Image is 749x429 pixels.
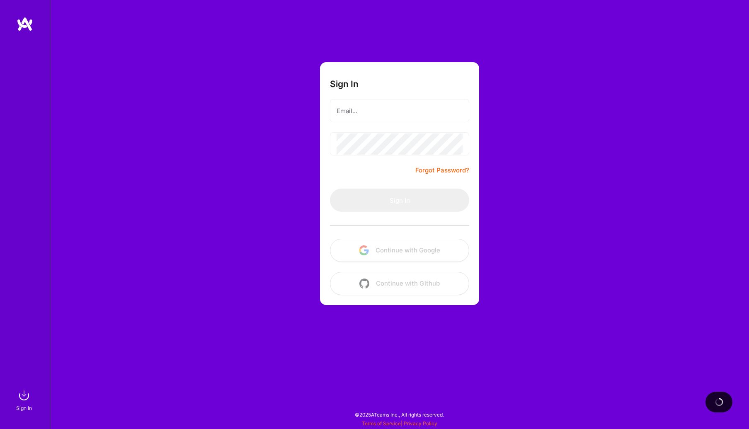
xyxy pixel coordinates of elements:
[337,100,463,121] input: Email...
[17,17,33,32] img: logo
[362,420,437,427] span: |
[362,420,401,427] a: Terms of Service
[330,272,469,295] button: Continue with Github
[16,404,32,412] div: Sign In
[359,245,369,255] img: icon
[17,387,32,412] a: sign inSign In
[415,165,469,175] a: Forgot Password?
[330,239,469,262] button: Continue with Google
[359,279,369,288] img: icon
[404,420,437,427] a: Privacy Policy
[50,404,749,425] div: © 2025 ATeams Inc., All rights reserved.
[330,79,359,89] h3: Sign In
[330,189,469,212] button: Sign In
[16,387,32,404] img: sign in
[715,397,724,407] img: loading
